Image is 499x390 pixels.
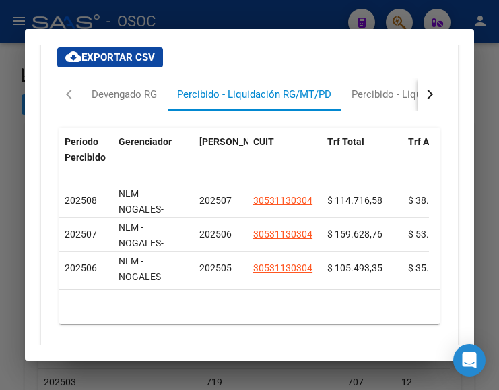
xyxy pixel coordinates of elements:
[41,15,458,378] div: Aportes y Contribuciones del Afiliado: 20341233578
[59,128,113,187] datatable-header-cell: Período Percibido
[65,229,97,240] span: 202507
[199,195,232,206] span: 202507
[408,262,458,273] span: $ 35.164,45
[199,229,232,240] span: 202506
[199,136,272,147] span: [PERSON_NAME]
[352,87,480,102] div: Percibido - Liquidación Total
[65,51,155,63] span: Exportar CSV
[327,136,364,147] span: Trf Total
[119,222,176,279] span: NLM - NOGALES-CALL-MEDICENTER
[199,262,232,273] span: 202505
[248,128,322,187] datatable-header-cell: CUIT
[65,195,97,206] span: 202508
[408,229,458,240] span: $ 53.209,59
[119,256,176,312] span: NLM - NOGALES-CALL-MEDICENTER
[57,47,163,67] button: Exportar CSV
[65,136,106,163] span: Período Percibido
[253,195,312,206] span: 30531130304
[113,128,194,187] datatable-header-cell: Gerenciador
[119,136,172,147] span: Gerenciador
[253,136,274,147] span: CUIT
[322,128,403,187] datatable-header-cell: Trf Total
[327,262,382,273] span: $ 105.493,35
[65,49,81,65] mat-icon: cloud_download
[327,195,382,206] span: $ 114.716,58
[92,87,157,102] div: Devengado RG
[408,195,458,206] span: $ 38.238,86
[327,229,382,240] span: $ 159.628,76
[253,262,312,273] span: 30531130304
[453,344,486,377] div: Open Intercom Messenger
[177,87,331,102] div: Percibido - Liquidación RG/MT/PD
[403,128,484,187] datatable-header-cell: Trf Aporte
[253,229,312,240] span: 30531130304
[119,188,176,245] span: NLM - NOGALES-CALL-MEDICENTER
[194,128,248,187] datatable-header-cell: Período Devengado
[65,262,97,273] span: 202506
[408,136,452,147] span: Trf Aporte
